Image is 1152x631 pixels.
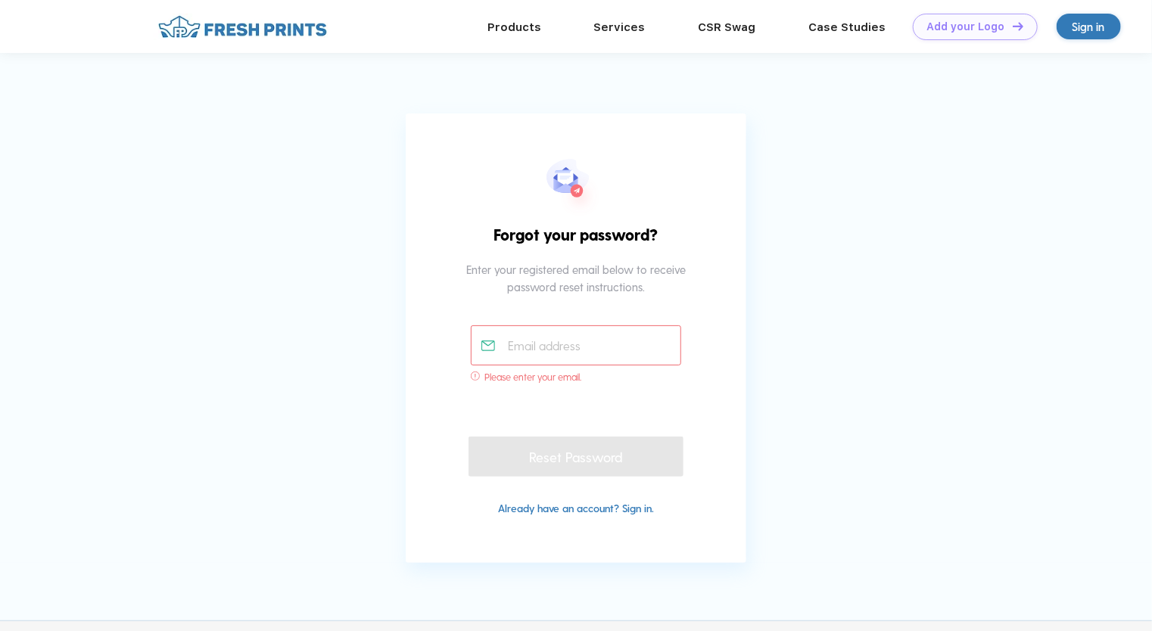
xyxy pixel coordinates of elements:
div: Add your Logo [927,20,1005,33]
img: fo%20logo%202.webp [154,14,332,40]
a: CSR Swag [699,20,756,34]
div: Reset Password [469,437,683,477]
div: Enter your registered email below to receive password reset instructions. [457,261,696,325]
img: email_active.svg [481,340,495,351]
a: Sign in [1057,14,1121,39]
img: error_icon_desktop.svg [471,371,480,381]
span: Please enter your email. [485,369,582,384]
img: forgot_pwd.svg [546,159,606,222]
a: Services [594,20,646,34]
a: Already have an account? Sign in. [498,502,654,514]
a: Products [487,20,541,34]
input: Email address [471,325,682,365]
div: Sign in [1073,18,1105,36]
img: DT [1013,22,1023,30]
div: Forgot your password? [474,222,678,262]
